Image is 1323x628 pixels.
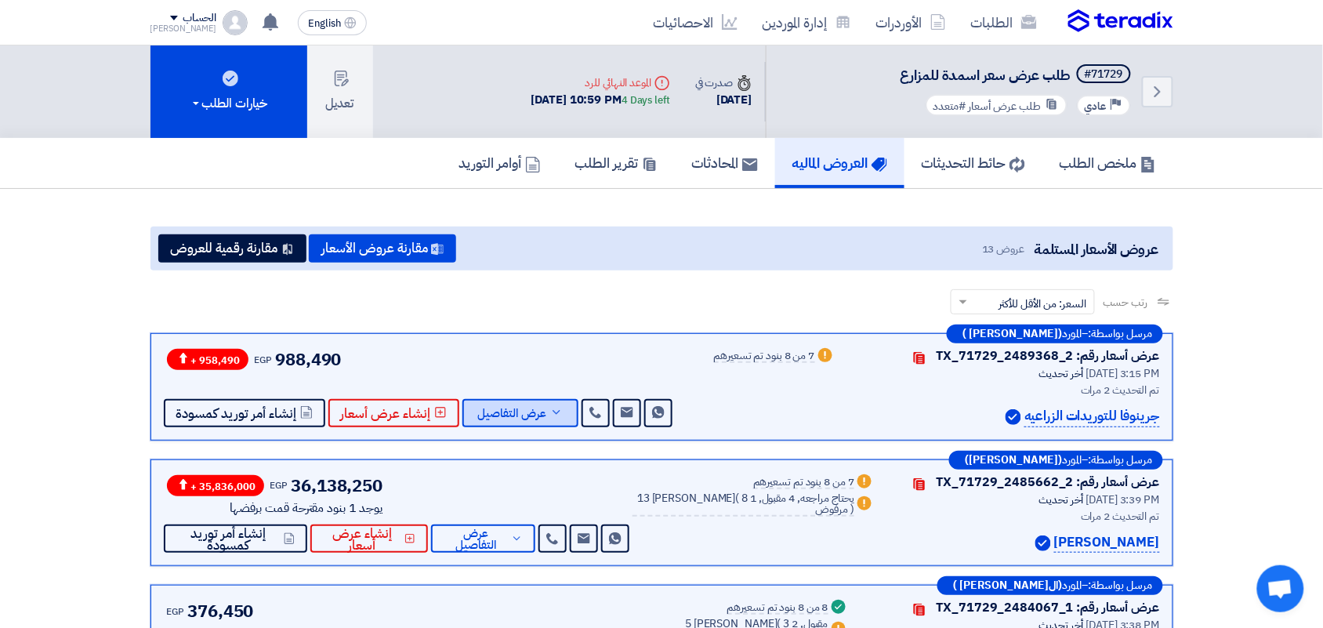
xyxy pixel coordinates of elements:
[937,576,1163,595] div: –
[1085,99,1107,114] span: عادي
[164,399,325,427] button: إنشاء أمر توريد كمسودة
[1089,329,1153,339] span: مرسل بواسطة:
[982,241,1024,257] span: عروض 13
[275,347,341,372] span: 988,490
[307,45,373,138] button: تعديل
[947,325,1163,343] div: –
[937,473,1160,492] div: عرض أسعار رقم: TX_71729_2485662_2
[255,353,273,367] span: EGP
[641,4,750,41] a: الاحصائيات
[431,525,535,553] button: عرض التفاصيل
[1039,492,1084,508] span: أخر تحديث
[150,45,307,138] button: خيارات الطلب
[963,329,1063,339] b: ([PERSON_NAME] )
[298,10,367,35] button: English
[270,478,288,492] span: EGP
[1034,238,1158,260] span: عروض الأسعار المستلمة
[167,475,264,496] span: + 35,836,000
[675,138,775,188] a: المحادثات
[893,508,1160,525] div: تم التحديث 2 مرات
[714,350,815,363] div: 7 من 8 بنود تم تسعيرهم
[1257,565,1304,612] div: Open chat
[459,154,541,172] h5: أوامر التوريد
[167,604,185,619] span: EGP
[1085,69,1123,80] div: #71729
[727,602,828,615] div: 8 من 8 بنود تم تسعيرهم
[308,18,341,29] span: English
[750,490,848,517] span: 1 مرفوض
[692,154,758,172] h5: المحادثات
[1063,329,1082,339] span: المورد
[1063,455,1082,466] span: المورد
[753,477,854,489] div: 7 من 8 بنود تم تسعيرهم
[442,138,558,188] a: أوامر التوريد
[999,296,1086,312] span: السعر: من الأقل للأكثر
[750,4,864,41] a: إدارة الموردين
[1089,455,1153,466] span: مرسل بواسطة:
[933,98,966,114] span: #متعدد
[478,408,547,419] span: عرض التفاصيل
[775,138,904,188] a: العروض الماليه
[1054,532,1160,554] p: [PERSON_NAME]
[633,493,854,517] div: 13 [PERSON_NAME]
[759,490,795,506] span: 4 مقبول,
[341,408,431,419] span: إنشاء عرض أسعار
[1035,535,1051,551] img: Verified Account
[1086,492,1160,508] span: [DATE] 3:39 PM
[736,490,740,506] span: (
[937,598,1160,617] div: عرض أسعار رقم: TX_71729_2484067_1
[864,4,959,41] a: الأوردرات
[741,490,854,506] span: 8 يحتاج مراجعه,
[949,451,1163,470] div: –
[695,74,752,91] div: صدرت في
[937,347,1160,365] div: عرض أسعار رقم: TX_71729_2489368_2
[1006,409,1021,425] img: Verified Account
[444,528,508,551] span: عرض التفاصيل
[190,94,268,113] div: خيارات الطلب
[1103,294,1147,310] span: رتب حسب
[792,154,887,172] h5: العروض الماليه
[150,24,217,33] div: [PERSON_NAME]
[854,382,1160,398] div: تم التحديث 2 مرات
[1063,580,1082,591] span: المورد
[622,93,670,108] div: 4 Days left
[558,138,675,188] a: تقرير الطلب
[959,4,1049,41] a: الطلبات
[1068,9,1173,33] img: Teradix logo
[309,234,456,263] button: مقارنة عروض الأسعار
[954,580,1063,591] b: (ال[PERSON_NAME] )
[904,138,1042,188] a: حائط التحديثات
[850,501,854,517] span: )
[310,525,428,553] button: إنشاء عرض أسعار
[176,528,281,551] span: إنشاء أمر توريد كمسودة
[187,598,253,624] span: 376,450
[531,91,670,109] div: [DATE] 10:59 PM
[969,98,1042,114] span: طلب عرض أسعار
[695,91,752,109] div: [DATE]
[183,12,216,25] div: الحساب
[462,399,578,427] button: عرض التفاصيل
[531,74,670,91] div: الموعد النهائي للرد
[901,64,1071,85] span: طلب عرض سعر اسمدة للمزارع
[291,473,382,499] span: 36,138,250
[223,10,248,35] img: profile_test.png
[158,234,306,263] button: مقارنة رقمية للعروض
[1086,365,1160,382] span: [DATE] 3:15 PM
[1042,138,1173,188] a: ملخص الطلب
[1089,580,1153,591] span: مرسل بواسطة:
[164,499,383,517] div: يوجد 1 بنود مقترحة قمت برفضها
[575,154,658,172] h5: تقرير الطلب
[176,408,297,419] span: إنشاء أمر توريد كمسودة
[966,455,1063,466] b: ([PERSON_NAME])
[164,525,308,553] button: إنشاء أمر توريد كمسودة
[1039,365,1084,382] span: أخر تحديث
[167,349,248,370] span: + 958,490
[922,154,1025,172] h5: حائط التحديثات
[328,399,459,427] button: إنشاء عرض أسعار
[901,64,1134,86] h5: طلب عرض سعر اسمدة للمزارع
[323,528,401,551] span: إنشاء عرض أسعار
[1060,154,1156,172] h5: ملخص الطلب
[1024,406,1159,427] p: جرينوفا للتوريدات الزراعيه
